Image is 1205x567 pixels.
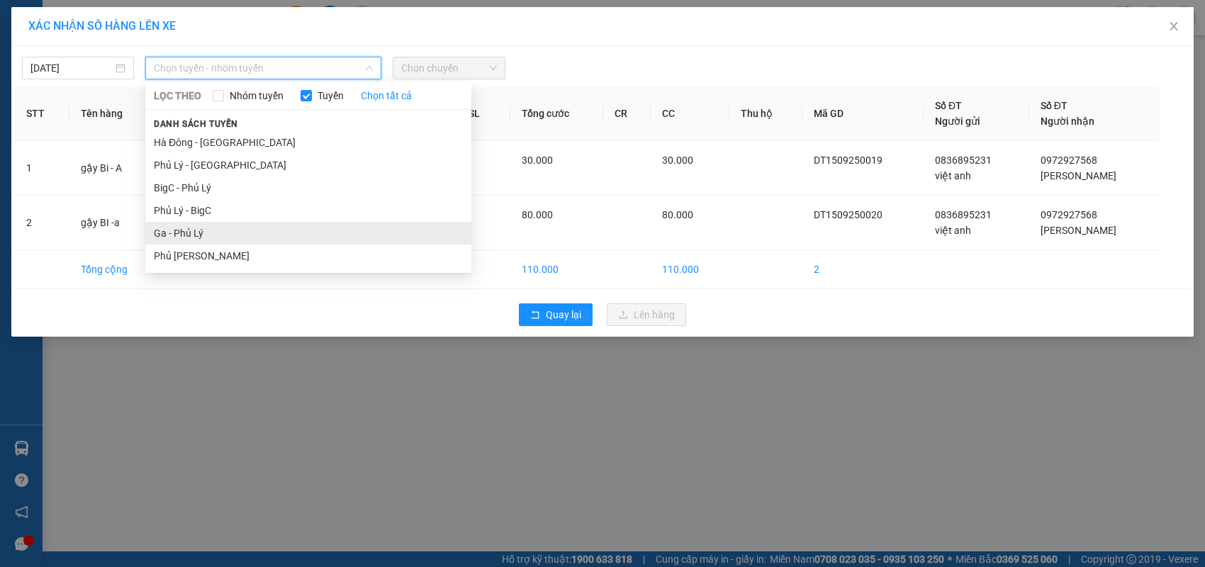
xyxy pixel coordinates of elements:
[935,225,971,236] span: việt anh
[607,303,686,326] button: uploadLên hàng
[361,88,412,103] a: Chọn tất cả
[935,170,971,181] span: việt anh
[145,131,471,154] li: Hà Đông - [GEOGRAPHIC_DATA]
[510,250,604,289] td: 110.000
[1041,209,1097,220] span: 0972927568
[145,245,471,267] li: Phủ [PERSON_NAME]
[145,199,471,222] li: Phủ Lý - BigC
[1041,170,1116,181] span: [PERSON_NAME]
[651,86,730,141] th: CC
[133,95,218,110] span: DT1509250020
[546,307,581,322] span: Quay lại
[1168,21,1179,32] span: close
[935,209,992,220] span: 0836895231
[522,155,553,166] span: 30.000
[13,11,128,57] strong: CÔNG TY TNHH DỊCH VỤ DU LỊCH THỜI ĐẠI
[15,86,69,141] th: STT
[1041,100,1067,111] span: Số ĐT
[530,310,540,321] span: rollback
[312,88,349,103] span: Tuyến
[651,250,730,289] td: 110.000
[1154,7,1194,47] button: Close
[603,86,650,141] th: CR
[1041,225,1116,236] span: [PERSON_NAME]
[145,222,471,245] li: Ga - Phủ Lý
[662,209,693,220] span: 80.000
[802,86,924,141] th: Mã GD
[510,86,604,141] th: Tổng cước
[519,303,593,326] button: rollbackQuay lại
[9,61,132,111] span: Chuyển phát nhanh: [GEOGRAPHIC_DATA] - [GEOGRAPHIC_DATA]
[69,196,162,250] td: gậy BI -a
[145,154,471,176] li: Phủ Lý - [GEOGRAPHIC_DATA]
[1041,155,1097,166] span: 0972927568
[5,50,8,123] img: logo
[30,60,113,76] input: 15/09/2025
[935,100,962,111] span: Số ĐT
[365,64,374,72] span: down
[28,19,176,33] span: XÁC NHẬN SỐ HÀNG LÊN XE
[522,209,553,220] span: 80.000
[814,155,882,166] span: DT1509250019
[401,57,496,79] span: Chọn chuyến
[662,155,693,166] span: 30.000
[154,88,201,103] span: LỌC THEO
[145,176,471,199] li: BigC - Phủ Lý
[224,88,289,103] span: Nhóm tuyến
[15,196,69,250] td: 2
[145,118,247,130] span: Danh sách tuyến
[814,209,882,220] span: DT1509250020
[69,250,162,289] td: Tổng cộng
[1041,116,1094,127] span: Người nhận
[802,250,924,289] td: 2
[69,141,162,196] td: gậy Bi - A
[154,57,373,79] span: Chọn tuyến - nhóm tuyến
[15,141,69,196] td: 1
[69,86,162,141] th: Tên hàng
[935,155,992,166] span: 0836895231
[935,116,980,127] span: Người gửi
[729,86,802,141] th: Thu hộ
